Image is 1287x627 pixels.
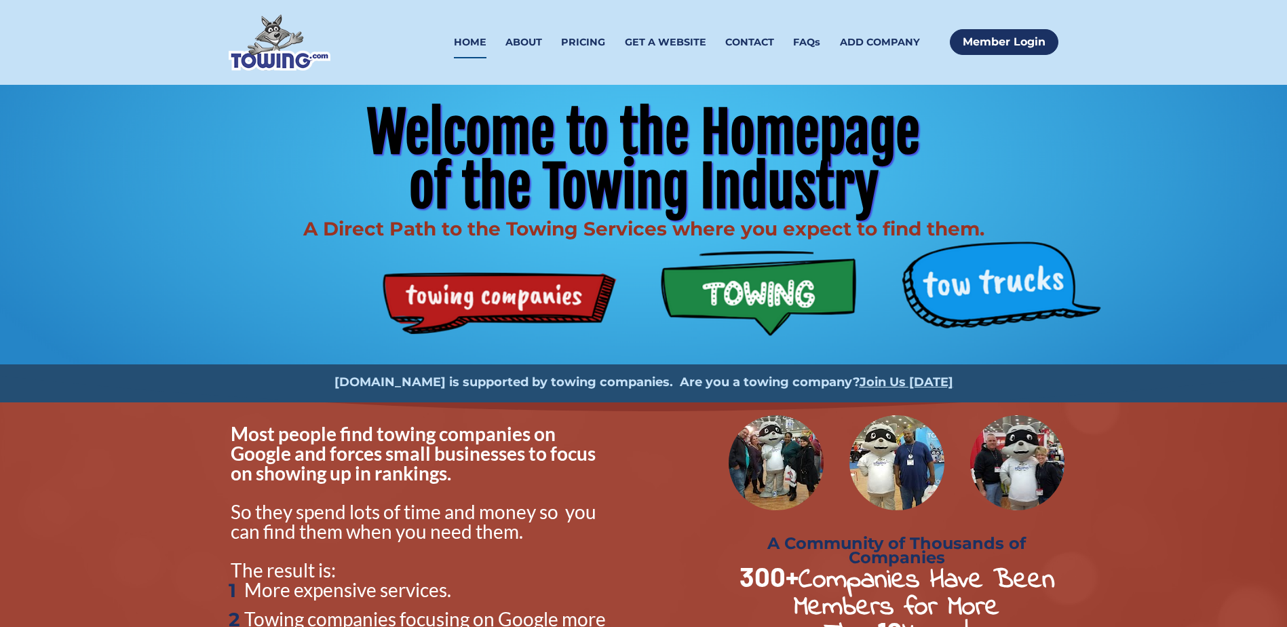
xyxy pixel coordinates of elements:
[767,533,1031,567] strong: A Community of Thousands of Companies
[1174,492,1287,627] iframe: Conversations
[334,375,860,389] strong: [DOMAIN_NAME] is supported by towing companies. Are you a towing company?
[860,375,953,389] a: Join Us [DATE]
[231,500,600,543] span: So they spend lots of time and money so you can find them when you need them.
[840,26,920,58] a: ADD COMPANY
[725,26,774,58] a: CONTACT
[739,560,799,592] strong: 300+
[625,26,706,58] a: GET A WEBSITE
[793,26,820,58] a: FAQs
[367,98,920,167] span: Welcome to the Homepage
[454,26,486,58] a: HOME
[231,422,599,484] span: Most people find towing companies on Google and forces small businesses to focus on showing up in...
[409,153,879,221] span: of the Towing Industry
[799,560,1054,601] strong: Companies Have Been
[950,29,1058,55] a: Member Login
[231,558,336,582] span: The result is:
[303,217,984,240] span: A Direct Path to the Towing Services where you expect to find them.
[561,26,605,58] a: PRICING
[229,14,330,71] img: Towing.com Logo
[244,578,451,601] span: More expensive services.
[505,26,542,58] a: ABOUT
